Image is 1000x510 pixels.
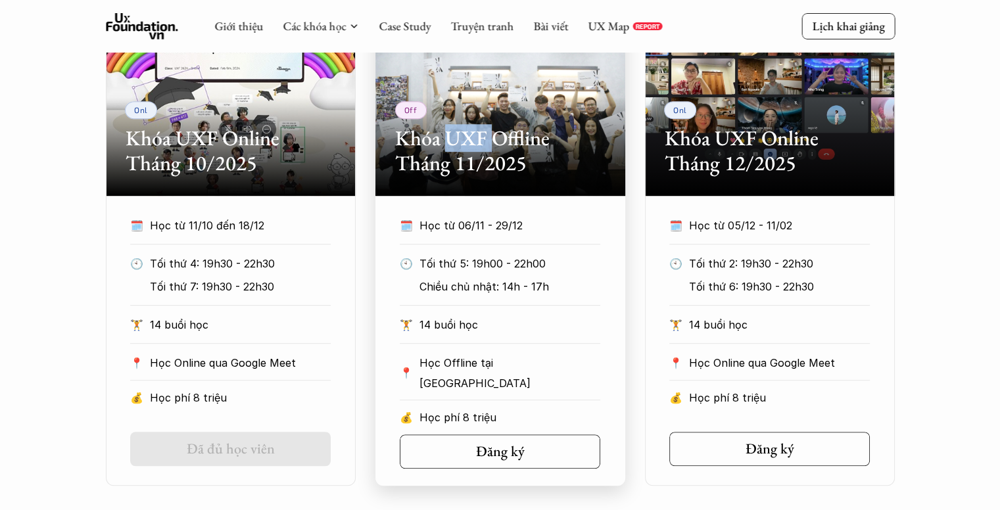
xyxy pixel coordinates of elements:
[150,315,331,335] p: 14 buổi học
[419,216,576,235] p: Học từ 06/11 - 29/12
[689,254,870,273] p: Tối thứ 2: 19h30 - 22h30
[450,18,513,34] a: Truyện tranh
[130,357,143,369] p: 📍
[689,315,870,335] p: 14 buổi học
[801,13,895,39] a: Lịch khai giảng
[689,353,870,373] p: Học Online qua Google Meet
[130,388,143,407] p: 💰
[632,22,662,30] a: REPORT
[379,18,431,34] a: Case Study
[187,440,275,457] h5: Đã đủ học viên
[669,432,870,466] a: Đăng ký
[689,388,870,407] p: Học phí 8 triệu
[669,357,682,369] p: 📍
[400,254,413,273] p: 🕙
[812,18,884,34] p: Lịch khai giảng
[400,434,600,469] a: Đăng ký
[150,254,331,273] p: Tối thứ 4: 19h30 - 22h30
[419,277,600,296] p: Chiều chủ nhật: 14h - 17h
[400,367,413,379] p: 📍
[130,216,143,235] p: 🗓️
[150,216,306,235] p: Học từ 11/10 đến 18/12
[669,216,682,235] p: 🗓️
[689,216,845,235] p: Học từ 05/12 - 11/02
[150,388,331,407] p: Học phí 8 triệu
[404,105,417,114] p: Off
[689,277,870,296] p: Tối thứ 6: 19h30 - 22h30
[669,254,682,273] p: 🕙
[400,407,413,427] p: 💰
[665,126,875,176] h2: Khóa UXF Online Tháng 12/2025
[214,18,263,34] a: Giới thiệu
[130,315,143,335] p: 🏋️
[533,18,568,34] a: Bài viết
[476,443,525,460] h5: Đăng ký
[673,105,687,114] p: Onl
[134,105,148,114] p: Onl
[419,254,600,273] p: Tối thứ 5: 19h00 - 22h00
[669,388,682,407] p: 💰
[419,353,600,393] p: Học Offline tại [GEOGRAPHIC_DATA]
[395,126,606,176] h2: Khóa UXF Offline Tháng 11/2025
[400,216,413,235] p: 🗓️
[746,440,794,457] h5: Đăng ký
[150,277,331,296] p: Tối thứ 7: 19h30 - 22h30
[669,315,682,335] p: 🏋️
[419,407,600,427] p: Học phí 8 triệu
[130,254,143,273] p: 🕙
[126,126,336,176] h2: Khóa UXF Online Tháng 10/2025
[588,18,629,34] a: UX Map
[419,315,600,335] p: 14 buổi học
[150,353,331,373] p: Học Online qua Google Meet
[400,315,413,335] p: 🏋️
[635,22,659,30] p: REPORT
[283,18,346,34] a: Các khóa học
